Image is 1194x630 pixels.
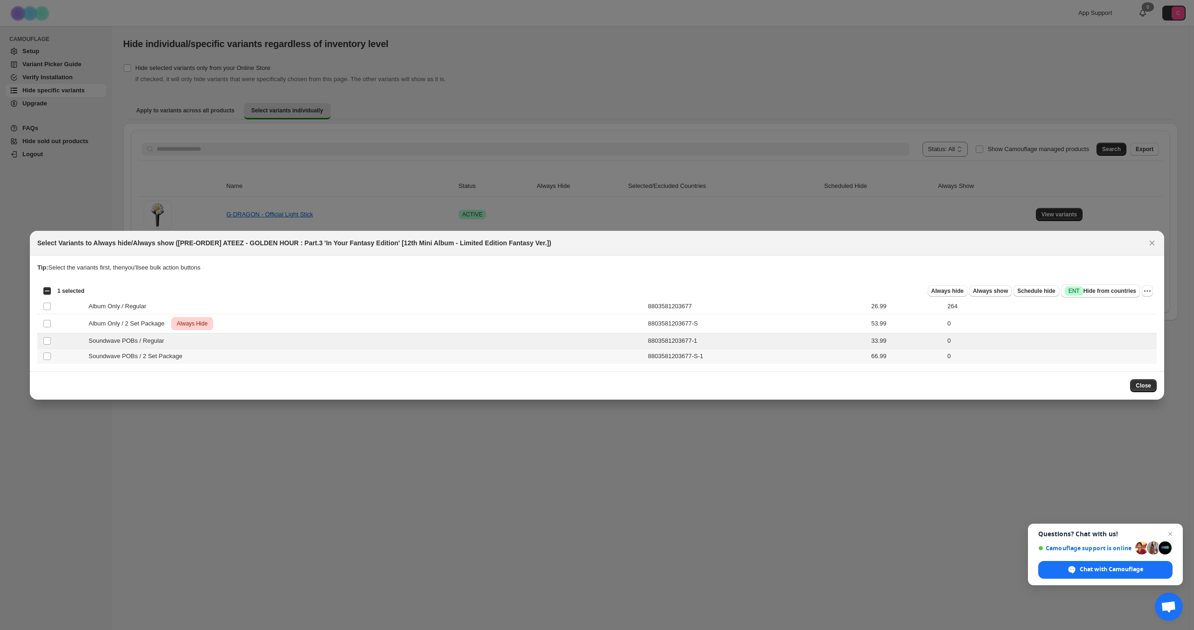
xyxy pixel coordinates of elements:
span: Soundwave POBs / Regular [89,336,169,346]
span: ENT [1069,287,1080,295]
button: SuccessENTHide from countries [1061,284,1140,298]
span: Camouflage support is online [1038,545,1132,552]
td: 8803581203677 [645,298,868,314]
span: Chat with Camouflage [1080,565,1143,574]
span: Always Hide [175,318,209,329]
span: Hide from countries [1065,286,1136,296]
td: 0 [944,348,1157,364]
td: 8803581203677-1 [645,333,868,348]
td: 8803581203677-S-1 [645,348,868,364]
span: 1 selected [57,287,84,295]
td: 0 [944,314,1157,333]
strong: Tip: [37,264,49,271]
span: Questions? Chat with us! [1038,530,1173,538]
td: 0 [944,333,1157,348]
button: Close [1145,236,1159,249]
a: Open chat [1155,593,1183,621]
h2: Select Variants to Always hide/Always show ([PRE-ORDER] ATEEZ - GOLDEN HOUR : Part.3 'In Your Fan... [37,238,551,248]
span: Album Only / Regular [89,302,151,311]
span: Soundwave POBs / 2 Set Package [89,352,187,361]
td: 264 [944,298,1157,314]
span: Always hide [931,287,964,295]
span: Always show [973,287,1008,295]
button: More actions [1142,285,1153,297]
span: Album Only / 2 Set Package [89,319,169,328]
p: Select the variants first, then you'll see bulk action buttons [37,263,1157,272]
button: Close [1130,379,1157,392]
td: 66.99 [868,348,944,364]
button: Always show [969,285,1012,297]
td: 53.99 [868,314,944,333]
button: Always hide [928,285,967,297]
td: 26.99 [868,298,944,314]
td: 8803581203677-S [645,314,868,333]
button: Schedule hide [1014,285,1059,297]
span: Schedule hide [1017,287,1055,295]
span: Chat with Camouflage [1038,561,1173,579]
span: Close [1136,382,1151,389]
td: 33.99 [868,333,944,348]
